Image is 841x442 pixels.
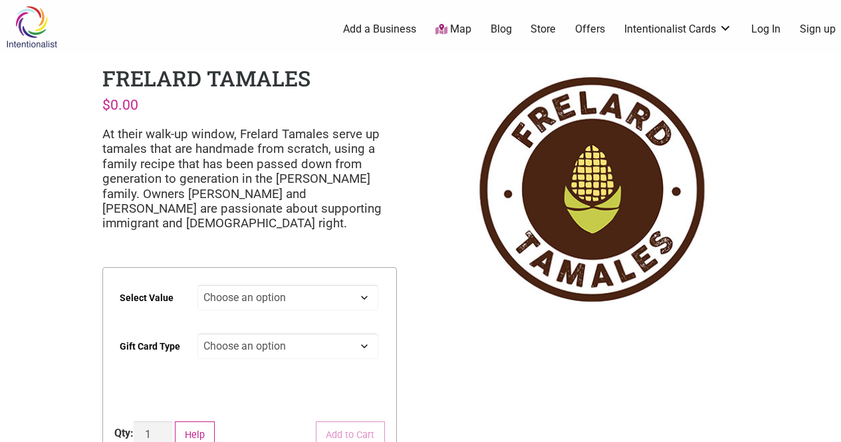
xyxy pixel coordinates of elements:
bdi: 0.00 [102,96,138,113]
span: $ [102,96,110,113]
img: Frelard Tamales logo [444,64,739,315]
a: Offers [575,22,605,37]
a: Map [435,22,471,37]
h1: Frelard Tamales [102,64,310,92]
a: Blog [491,22,512,37]
a: Add a Business [343,22,416,37]
div: Qty: [114,425,134,441]
a: Log In [751,22,781,37]
label: Select Value [120,283,174,313]
a: Intentionalist Cards [624,22,732,37]
a: Store [531,22,556,37]
p: At their walk-up window, Frelard Tamales serve up tamales that are handmade from scratch, using a... [102,127,397,231]
label: Gift Card Type [120,332,180,362]
a: Sign up [800,22,836,37]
